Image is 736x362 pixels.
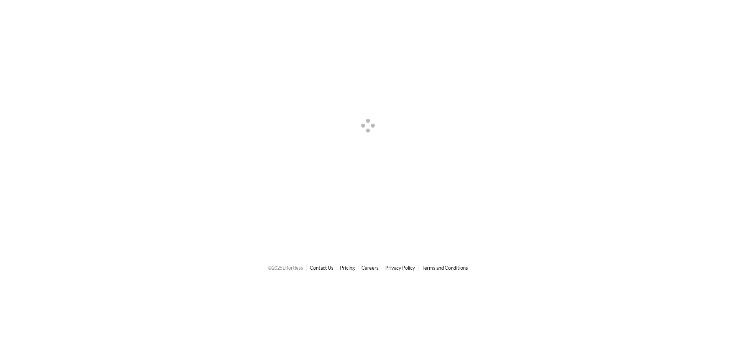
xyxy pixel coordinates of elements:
[268,265,303,271] span: © 2025 Effortless
[361,265,379,271] a: Careers
[385,265,415,271] a: Privacy Policy
[310,265,333,271] a: Contact Us
[340,265,355,271] a: Pricing
[422,265,468,271] a: Terms and Conditions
